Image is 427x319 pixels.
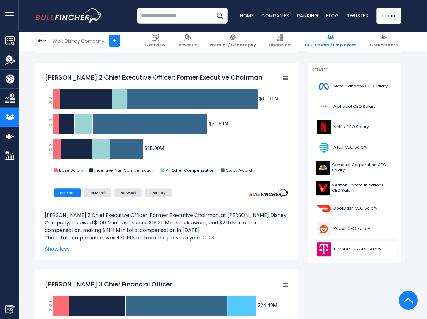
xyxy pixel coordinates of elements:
[259,96,278,101] tspan: $41.11M
[312,98,397,115] a: Alphabet CEO Salary
[45,70,289,180] svg: Robert A. Iger 2 Chief Executive Officer; Former Executive Chairman
[54,188,81,197] li: Per Year
[333,124,369,130] span: Netflix CEO Salary
[59,167,84,173] text: Base Salary
[316,161,330,175] img: CMCSA logo
[312,241,397,258] a: T-Mobile US CEO Salary
[312,200,397,217] a: DoorDash CEO Salary
[333,226,370,232] span: Reddit CEO Salary
[316,100,332,114] img: GOOGL logo
[53,37,104,44] div: Walt Disney Company
[333,206,377,211] span: DoorDash CEO Salary
[35,8,103,23] img: bullfincher logo
[45,73,262,82] tspan: [PERSON_NAME] 2 Chief Executive Officer; Former Executive Chairman
[316,79,332,93] img: META logo
[316,120,332,134] img: NFLX logo
[265,31,295,50] a: Financials
[297,12,318,19] a: Ranking
[316,242,332,256] img: TMUS logo
[326,12,339,19] a: Blog
[114,188,142,197] li: Per Week
[45,234,289,242] p: The total compensation was +30.16% up from the previous year, 2023.
[312,78,397,95] a: Meta Platforms CEO Salary
[312,67,397,73] p: Related
[45,245,289,253] span: Show less
[206,31,260,50] a: Product / Geography
[145,188,172,197] li: Per Day
[312,220,397,238] a: Reddit CEO Salary
[370,43,398,48] span: Competitors
[332,162,393,173] span: Comcast Corporation CEO Salary
[141,31,169,50] a: Overview
[212,8,228,24] button: Search
[312,159,397,176] a: Comcast Corporation CEO Salary
[48,119,53,129] text: 2023
[366,31,401,50] a: Competitors
[333,145,367,150] span: AT&T CEO Salary
[209,121,228,126] tspan: $31.59M
[312,139,397,156] a: AT&T CEO Salary
[226,167,252,173] text: Stock Award
[210,43,256,48] span: Product / Geography
[316,222,332,236] img: RDDT logo
[175,31,201,50] a: Revenue
[48,94,53,104] text: 2024
[145,43,165,48] span: Overview
[316,181,330,195] img: VZ logo
[144,146,164,151] tspan: $15.00M
[240,12,254,19] a: Home
[36,35,48,47] img: DIS logo
[257,303,277,308] tspan: $24.49M
[269,43,291,48] span: Financials
[45,280,172,289] tspan: [PERSON_NAME] 3 Chief Financial Officer
[347,12,369,19] a: Register
[301,31,360,50] a: CEO Salary / Employees
[48,144,53,154] text: 2022
[179,43,197,48] span: Revenue
[35,8,103,23] a: Go to homepage
[305,43,356,48] span: CEO Salary / Employees
[84,188,111,197] li: Per Month
[316,201,332,216] img: DASH logo
[316,140,332,154] img: T logo
[333,104,376,109] span: Alphabet CEO Salary
[109,35,120,47] a: +
[312,118,397,136] a: Netflix CEO Salary
[333,84,388,89] span: Meta Platforms CEO Salary
[45,212,289,234] p: [PERSON_NAME] 2 Chief Executive Officer; Former Executive Chairman, at [PERSON_NAME] Disney Compa...
[333,247,381,252] span: T-Mobile US CEO Salary
[94,167,154,173] text: Incentive Plan Compensation
[166,167,215,173] text: All Other Compensation
[376,8,401,24] a: Login
[332,183,393,193] span: Verizon Communications CEO Salary
[261,12,290,19] a: Companies
[48,301,53,311] text: 2024
[312,180,397,197] a: Verizon Communications CEO Salary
